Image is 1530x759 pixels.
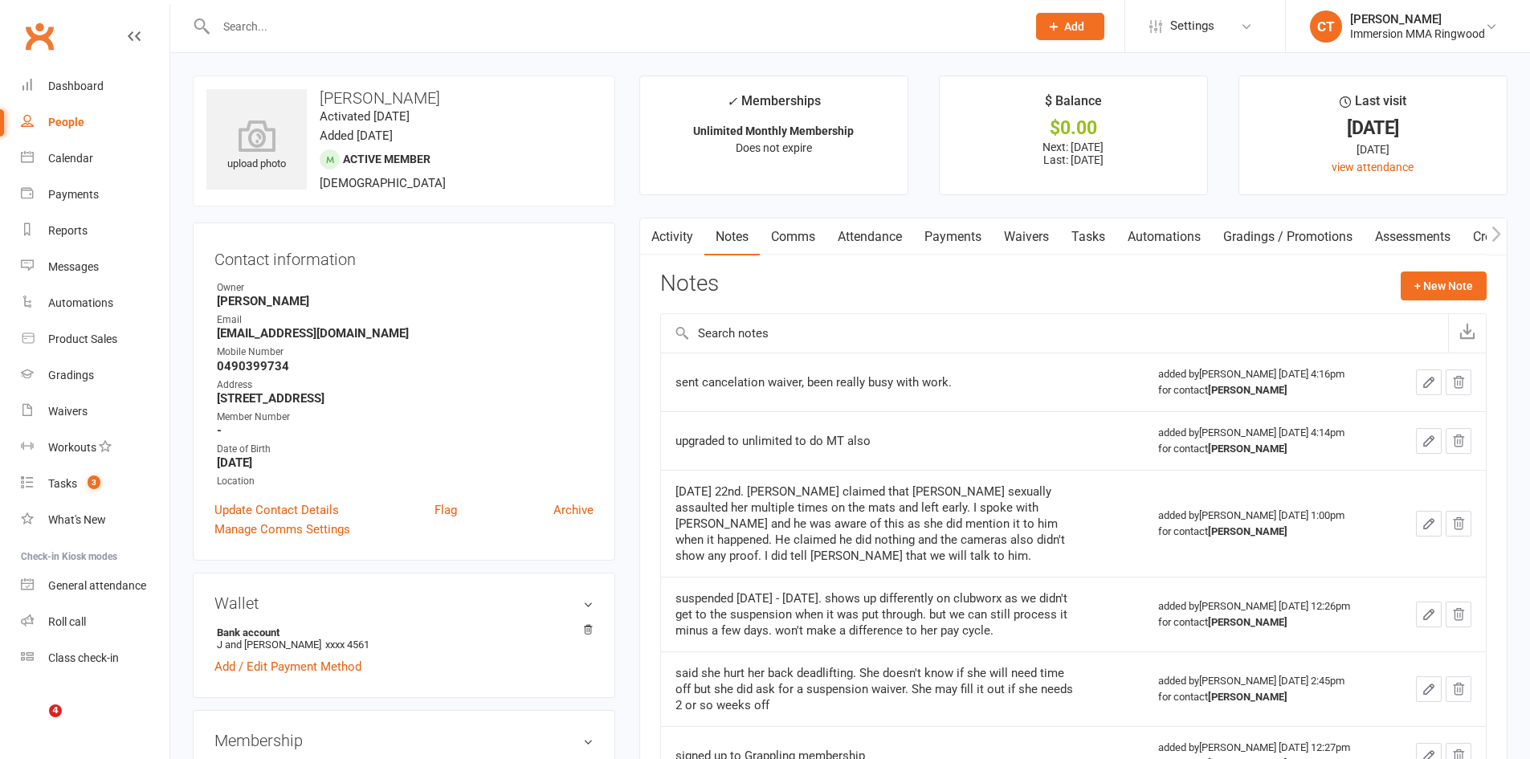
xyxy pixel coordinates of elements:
a: Calendar [21,141,169,177]
div: Reports [48,224,88,237]
a: Dashboard [21,68,169,104]
span: Active member [343,153,430,165]
span: xxxx 4561 [325,639,369,651]
h3: Wallet [214,594,594,612]
span: 4 [49,704,62,717]
span: Does not expire [736,141,812,154]
strong: [PERSON_NAME] [217,294,594,308]
div: What's New [48,513,106,526]
time: Activated [DATE] [320,109,410,124]
h3: Notes [660,271,719,300]
a: Flag [435,500,457,520]
span: [DEMOGRAPHIC_DATA] [320,176,446,190]
span: Add [1064,20,1084,33]
span: Settings [1170,8,1214,44]
a: Add / Edit Payment Method [214,657,361,676]
a: Comms [760,218,826,255]
div: Date of Birth [217,442,594,457]
button: Add [1036,13,1104,40]
h3: Contact information [214,244,594,268]
div: Email [217,312,594,328]
iframe: Intercom live chat [16,704,55,743]
a: Payments [913,218,993,255]
div: added by [PERSON_NAME] [DATE] 4:16pm [1158,366,1377,398]
strong: [PERSON_NAME] [1208,525,1287,537]
strong: [PERSON_NAME] [1208,443,1287,455]
a: Automations [21,285,169,321]
div: Memberships [727,91,821,120]
a: Roll call [21,604,169,640]
div: [PERSON_NAME] [1350,12,1485,27]
div: for contact [1158,382,1377,398]
a: Class kiosk mode [21,640,169,676]
div: Owner [217,280,594,296]
div: upgraded to unlimited to do MT also [675,433,1077,449]
p: Next: [DATE] Last: [DATE] [954,141,1193,166]
div: Location [217,474,594,489]
div: Waivers [48,405,88,418]
a: Payments [21,177,169,213]
span: 3 [88,475,100,489]
h3: [PERSON_NAME] [206,89,602,107]
strong: Bank account [217,626,585,639]
div: Tasks [48,477,77,490]
strong: [PERSON_NAME] [1208,384,1287,396]
strong: - [217,423,594,438]
strong: [DATE] [217,455,594,470]
div: said she hurt her back deadlifting. She doesn't know if she will need time off but she did ask fo... [675,665,1077,713]
div: CT [1310,10,1342,43]
a: Archive [553,500,594,520]
div: General attendance [48,579,146,592]
a: Update Contact Details [214,500,339,520]
a: Attendance [826,218,913,255]
div: for contact [1158,524,1377,540]
a: Messages [21,249,169,285]
div: suspended [DATE] - [DATE]. shows up differently on clubworx as we didn't get to the suspension wh... [675,590,1077,639]
div: Product Sales [48,333,117,345]
div: added by [PERSON_NAME] [DATE] 1:00pm [1158,508,1377,540]
time: Added [DATE] [320,129,393,143]
a: Waivers [21,394,169,430]
div: $ Balance [1045,91,1102,120]
div: added by [PERSON_NAME] [DATE] 4:14pm [1158,425,1377,457]
div: Roll call [48,615,86,628]
div: Last visit [1340,91,1406,120]
a: People [21,104,169,141]
strong: [STREET_ADDRESS] [217,391,594,406]
div: People [48,116,84,129]
button: + New Note [1401,271,1487,300]
a: Workouts [21,430,169,466]
a: Waivers [993,218,1060,255]
div: Dashboard [48,80,104,92]
div: $0.00 [954,120,1193,137]
div: upload photo [206,120,307,173]
li: J and [PERSON_NAME] [214,624,594,653]
div: Class check-in [48,651,119,664]
strong: [EMAIL_ADDRESS][DOMAIN_NAME] [217,326,594,341]
i: ✓ [727,94,737,109]
a: Assessments [1364,218,1462,255]
div: [DATE] [1254,120,1492,137]
div: added by [PERSON_NAME] [DATE] 2:45pm [1158,673,1377,705]
a: General attendance kiosk mode [21,568,169,604]
div: [DATE] 22nd. [PERSON_NAME] claimed that [PERSON_NAME] sexually assaulted her multiple times on th... [675,484,1077,564]
div: Payments [48,188,99,201]
div: Messages [48,260,99,273]
strong: 0490399734 [217,359,594,373]
input: Search... [211,15,1015,38]
div: Address [217,377,594,393]
div: Calendar [48,152,93,165]
div: [DATE] [1254,141,1492,158]
strong: Unlimited Monthly Membership [693,124,854,137]
div: Automations [48,296,113,309]
h3: Membership [214,732,594,749]
a: Manage Comms Settings [214,520,350,539]
div: sent cancelation waiver, been really busy with work. [675,374,1077,390]
input: Search notes [661,314,1448,353]
strong: [PERSON_NAME] [1208,691,1287,703]
div: for contact [1158,441,1377,457]
a: What's New [21,502,169,538]
a: Reports [21,213,169,249]
div: Immersion MMA Ringwood [1350,27,1485,41]
div: for contact [1158,689,1377,705]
